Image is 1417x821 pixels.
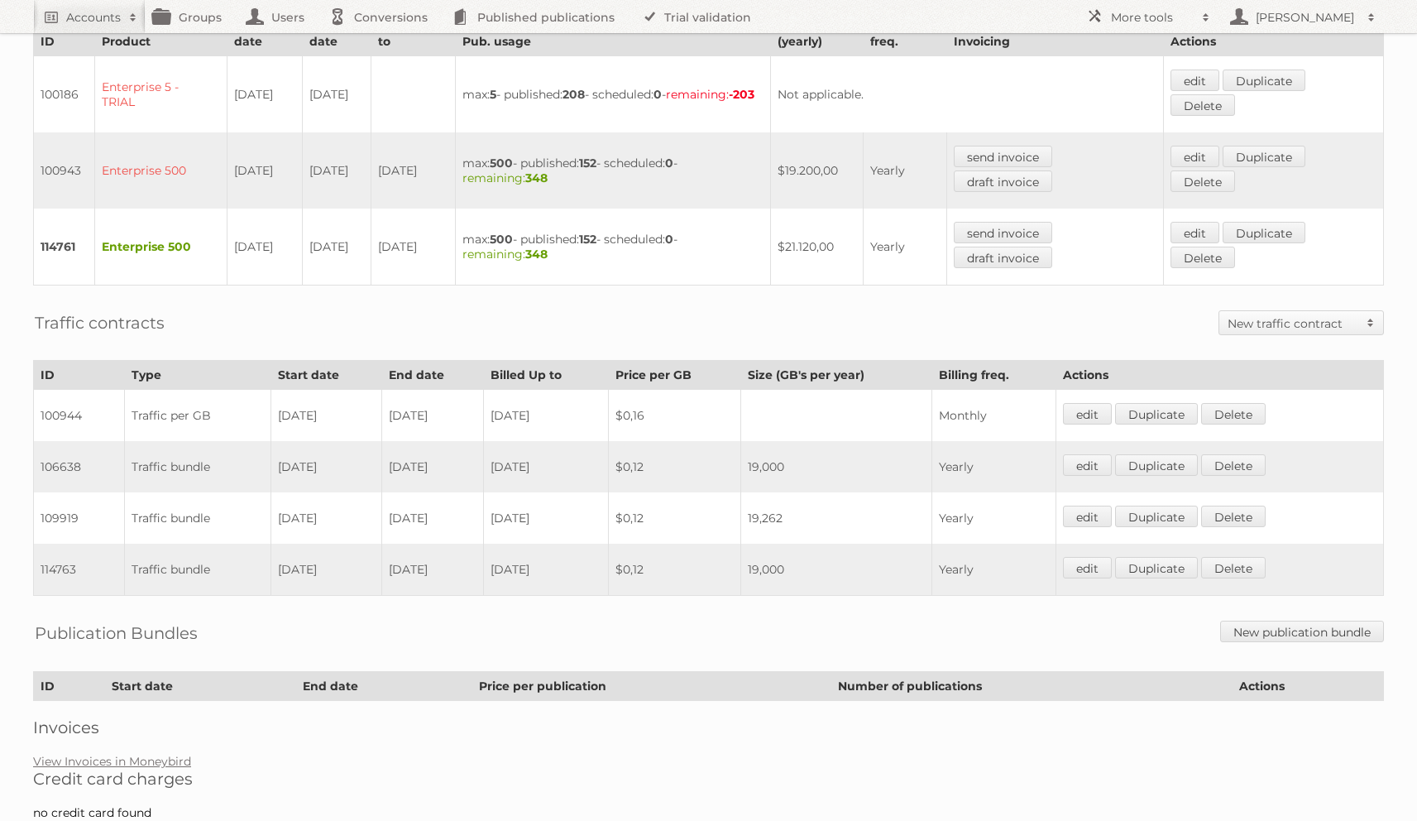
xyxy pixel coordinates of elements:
h2: Accounts [66,9,121,26]
h2: Invoices [33,718,1384,737]
a: Duplicate [1223,222,1305,243]
th: End date [302,12,371,56]
td: Yearly [932,441,1056,492]
td: Enterprise 5 - TRIAL [95,56,227,133]
a: edit [1170,70,1219,91]
td: Traffic per GB [124,390,270,442]
th: Actions [1233,672,1384,701]
td: [DATE] [227,209,302,286]
a: edit [1063,557,1112,579]
td: Enterprise 500 [95,209,227,286]
td: [DATE] [271,544,381,596]
th: Actions [1164,12,1384,56]
td: $0,12 [608,492,740,544]
td: [DATE] [302,56,371,133]
td: 19,000 [740,441,932,492]
th: Pub. usage [456,12,771,56]
a: Delete [1170,170,1235,192]
td: 100186 [34,56,95,133]
strong: 0 [653,87,662,102]
a: Delete [1170,247,1235,268]
span: remaining: [462,247,548,262]
th: Price per GB [608,361,740,390]
span: remaining: [462,170,548,185]
td: max: - published: - scheduled: - [456,132,771,209]
strong: 0 [665,232,673,247]
td: [DATE] [483,544,608,596]
td: $0,12 [608,441,740,492]
td: [DATE] [381,390,483,442]
a: draft invoice [954,247,1052,268]
a: Delete [1201,454,1266,476]
strong: 208 [562,87,585,102]
td: Traffic bundle [124,492,270,544]
th: Billing freq. [932,361,1056,390]
th: Invoicing [946,12,1163,56]
strong: 152 [579,156,596,170]
a: edit [1170,146,1219,167]
strong: 500 [490,232,513,247]
td: Traffic bundle [124,441,270,492]
strong: 348 [525,170,548,185]
td: $19.200,00 [771,132,864,209]
th: ID [34,361,125,390]
a: edit [1063,454,1112,476]
td: $21.120,00 [771,209,864,286]
td: 19,262 [740,492,932,544]
th: Price per publication [472,672,831,701]
td: [DATE] [483,441,608,492]
a: New traffic contract [1219,311,1383,334]
td: [DATE] [483,390,608,442]
span: remaining: [666,87,754,102]
th: ID [34,672,105,701]
span: Toggle [1358,311,1383,334]
a: Duplicate [1115,506,1198,527]
a: send invoice [954,222,1052,243]
th: Price (yearly) [771,12,864,56]
td: [DATE] [227,56,302,133]
td: 114763 [34,544,125,596]
td: max: - published: - scheduled: - [456,209,771,286]
td: Not applicable. [771,56,1164,133]
a: Duplicate [1223,70,1305,91]
h2: More tools [1111,9,1194,26]
td: 109919 [34,492,125,544]
td: [DATE] [302,132,371,209]
td: 114761 [34,209,95,286]
td: [DATE] [483,492,608,544]
td: $0,16 [608,390,740,442]
td: Traffic bundle [124,544,270,596]
td: max: - published: - scheduled: - [456,56,771,133]
th: End date [381,361,483,390]
td: [DATE] [381,544,483,596]
td: Yearly [932,492,1056,544]
td: [DATE] [271,441,381,492]
td: [DATE] [271,390,381,442]
a: Duplicate [1115,454,1198,476]
a: edit [1063,506,1112,527]
a: edit [1170,222,1219,243]
th: Actions [1056,361,1384,390]
th: Start date [227,12,302,56]
strong: 5 [490,87,496,102]
td: [DATE] [227,132,302,209]
th: Product [95,12,227,56]
td: Yearly [932,544,1056,596]
a: Duplicate [1223,146,1305,167]
td: Yearly [863,132,946,209]
a: Delete [1170,94,1235,116]
th: Type [124,361,270,390]
th: Billing freq. [863,12,946,56]
strong: -203 [729,87,754,102]
h2: Publication Bundles [35,621,198,646]
td: [DATE] [371,132,456,209]
td: Monthly [932,390,1056,442]
h2: Traffic contracts [35,310,165,335]
h2: Credit card charges [33,769,1384,789]
td: 100943 [34,132,95,209]
a: Delete [1201,403,1266,425]
th: Start date [271,361,381,390]
th: ID [34,12,95,56]
td: 106638 [34,441,125,492]
td: [DATE] [371,209,456,286]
